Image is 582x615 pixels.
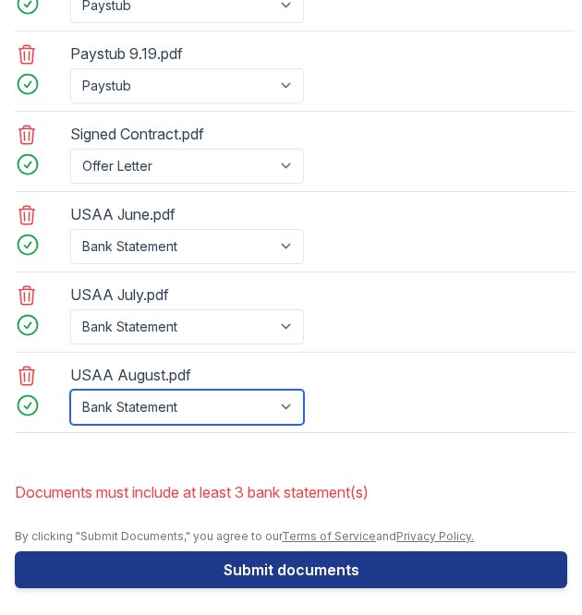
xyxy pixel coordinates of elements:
div: USAA August.pdf [70,360,308,390]
div: Signed Contract.pdf [70,119,308,149]
div: By clicking "Submit Documents," you agree to our and [15,529,567,544]
li: Documents must include at least 3 bank statement(s) [15,474,567,511]
div: USAA June.pdf [70,199,308,229]
a: Privacy Policy. [396,529,474,543]
div: Paystub 9.19.pdf [70,39,308,68]
div: USAA July.pdf [70,280,308,309]
a: Terms of Service [282,529,376,543]
button: Submit documents [15,551,567,588]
